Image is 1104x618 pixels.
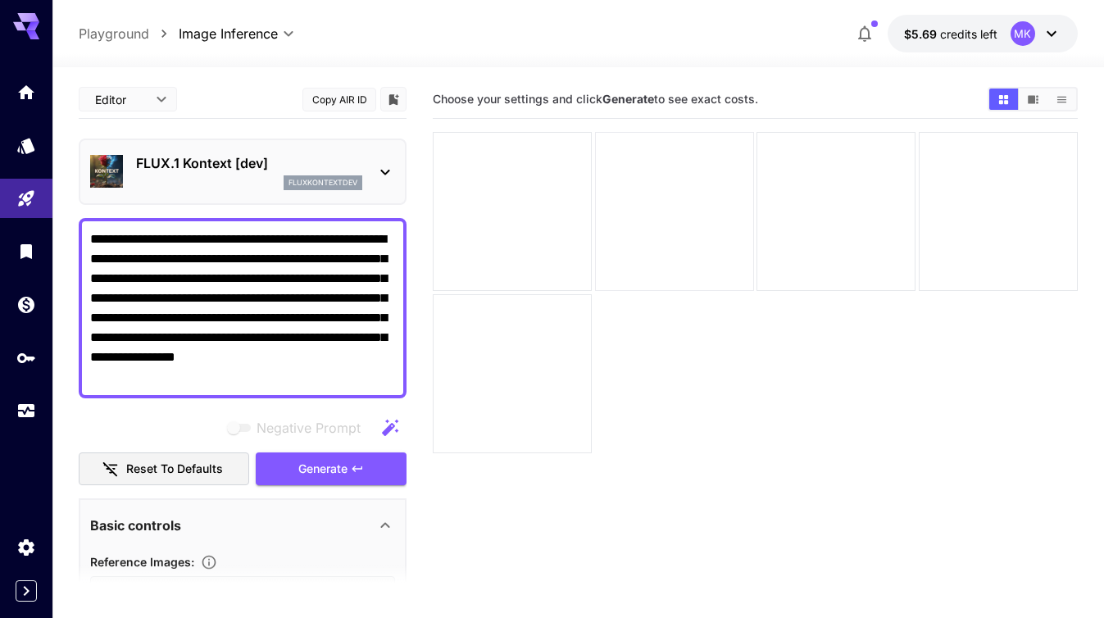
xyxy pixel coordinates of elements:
div: Library [16,241,36,261]
p: fluxkontextdev [288,177,357,189]
span: Generate [298,459,348,479]
a: Playground [79,24,149,43]
button: Show media in grid view [989,89,1018,110]
div: FLUX.1 Kontext [dev]fluxkontextdev [90,147,395,197]
span: Image Inference [179,24,278,43]
nav: breadcrumb [79,24,179,43]
div: Playground [16,189,36,209]
span: Reference Images : [90,555,194,569]
b: Generate [602,92,654,106]
button: Show media in video view [1019,89,1047,110]
span: Negative prompts are not compatible with the selected model. [224,417,374,438]
button: Expand sidebar [16,580,37,602]
button: Generate [256,452,407,486]
button: Upload a reference image to guide the result. This is needed for Image-to-Image or Inpainting. Su... [194,554,224,570]
span: Negative Prompt [257,418,361,438]
div: API Keys [16,348,36,368]
button: Copy AIR ID [302,88,376,111]
div: Models [16,135,36,156]
p: Basic controls [90,516,181,535]
span: Editor [95,91,146,108]
span: $5.69 [904,27,940,41]
p: FLUX.1 Kontext [dev] [136,153,362,173]
button: Add to library [386,89,401,109]
div: $5.69 [904,25,997,43]
div: Basic controls [90,506,395,545]
div: Settings [16,537,36,557]
button: Reset to defaults [79,452,249,486]
span: Choose your settings and click to see exact costs. [433,92,758,106]
div: Show media in grid viewShow media in video viewShow media in list view [988,87,1078,111]
button: Show media in list view [1047,89,1076,110]
button: $5.69MK [888,15,1078,52]
span: credits left [940,27,997,41]
div: Home [16,82,36,102]
div: MK [1011,21,1035,46]
div: Wallet [16,294,36,315]
div: Usage [16,395,36,416]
